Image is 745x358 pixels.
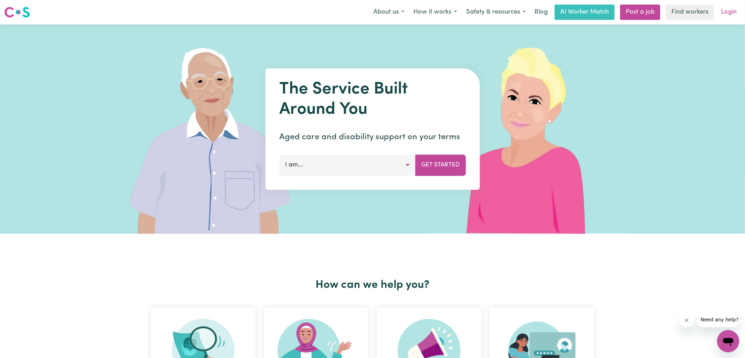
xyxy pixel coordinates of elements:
button: I am... [279,155,416,176]
iframe: Button to launch messaging window [717,330,739,352]
button: Safety & resources [462,5,530,20]
a: Careseekers logo [4,4,30,20]
a: Login [717,5,741,20]
p: Aged care and disability support on your terms [279,131,466,143]
h2: How can we help you? [147,278,599,292]
a: Blog [530,5,552,20]
button: How it works [409,5,462,20]
button: About us [369,5,409,20]
img: Careseekers logo [4,6,30,18]
button: Get Started [415,155,466,176]
a: Find workers [666,5,714,20]
iframe: Message from company [697,312,739,327]
h1: The Service Built Around You [279,80,466,120]
a: Post a job [620,5,660,20]
a: AI Worker Match [555,5,615,20]
iframe: Close message [680,313,694,327]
